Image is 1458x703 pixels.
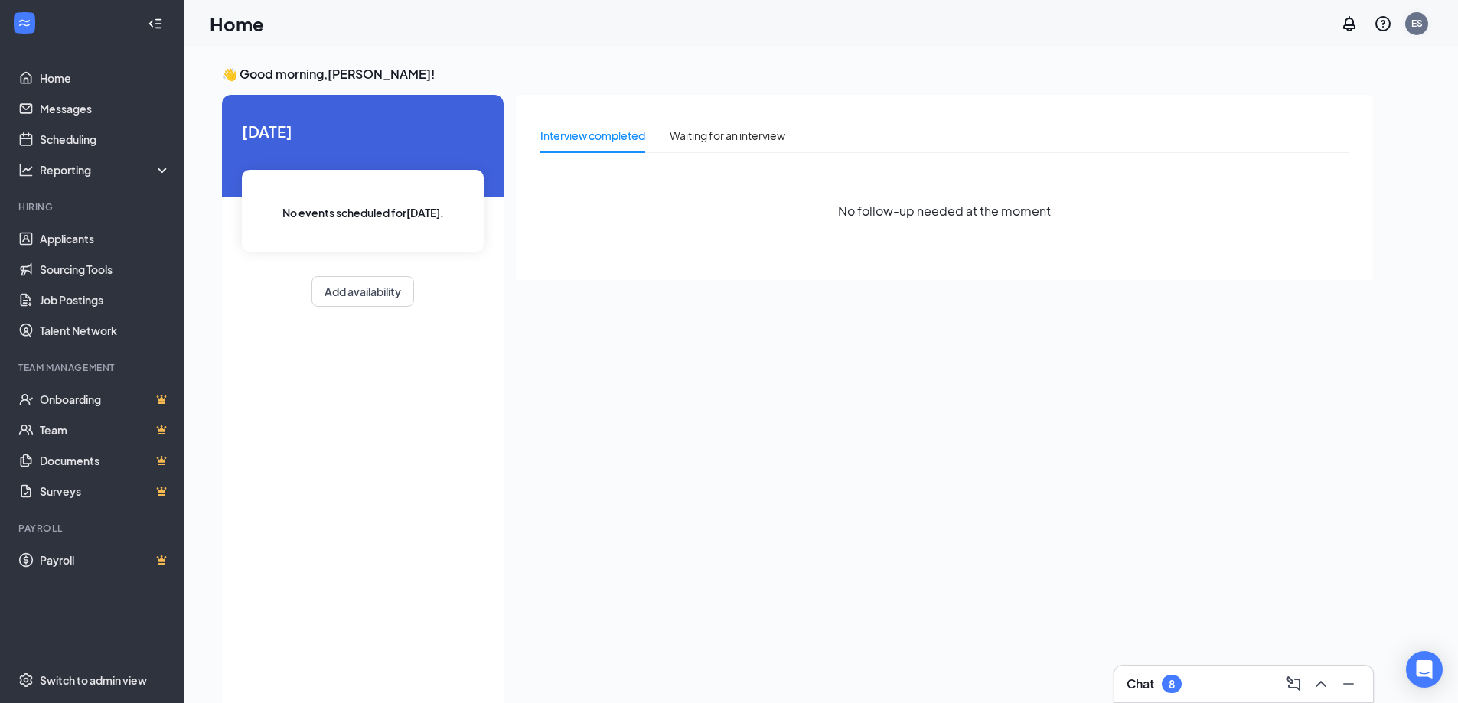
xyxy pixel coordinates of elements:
svg: ChevronUp [1312,675,1330,693]
div: Open Intercom Messenger [1406,651,1443,688]
div: Team Management [18,361,168,374]
button: ComposeMessage [1281,672,1306,696]
span: [DATE] [242,119,484,143]
svg: WorkstreamLogo [17,15,32,31]
a: DocumentsCrown [40,445,171,476]
button: Add availability [311,276,414,307]
svg: Notifications [1340,15,1359,33]
svg: Analysis [18,162,34,177]
a: Talent Network [40,315,171,346]
button: Minimize [1336,672,1361,696]
div: Reporting [40,162,171,177]
a: OnboardingCrown [40,384,171,415]
a: Home [40,63,171,93]
div: 8 [1169,678,1175,691]
div: Hiring [18,200,168,213]
a: Sourcing Tools [40,254,171,285]
h3: 👋 Good morning, [PERSON_NAME] ! [222,66,1373,83]
h1: Home [210,11,264,37]
div: Payroll [18,522,168,535]
svg: QuestionInfo [1374,15,1392,33]
a: SurveysCrown [40,476,171,506]
svg: Minimize [1339,675,1358,693]
div: Switch to admin view [40,672,147,688]
a: Applicants [40,223,171,254]
button: ChevronUp [1309,672,1333,696]
div: ES [1411,17,1423,30]
a: PayrollCrown [40,545,171,575]
a: Scheduling [40,124,171,155]
svg: ComposeMessage [1284,675,1303,693]
span: No follow-up needed at the moment [838,201,1051,220]
div: Interview completed [540,127,645,144]
span: No events scheduled for [DATE] . [282,204,444,221]
svg: Collapse [148,16,163,31]
a: Job Postings [40,285,171,315]
a: TeamCrown [40,415,171,445]
div: Waiting for an interview [670,127,785,144]
h3: Chat [1127,675,1154,692]
a: Messages [40,93,171,124]
svg: Settings [18,672,34,688]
